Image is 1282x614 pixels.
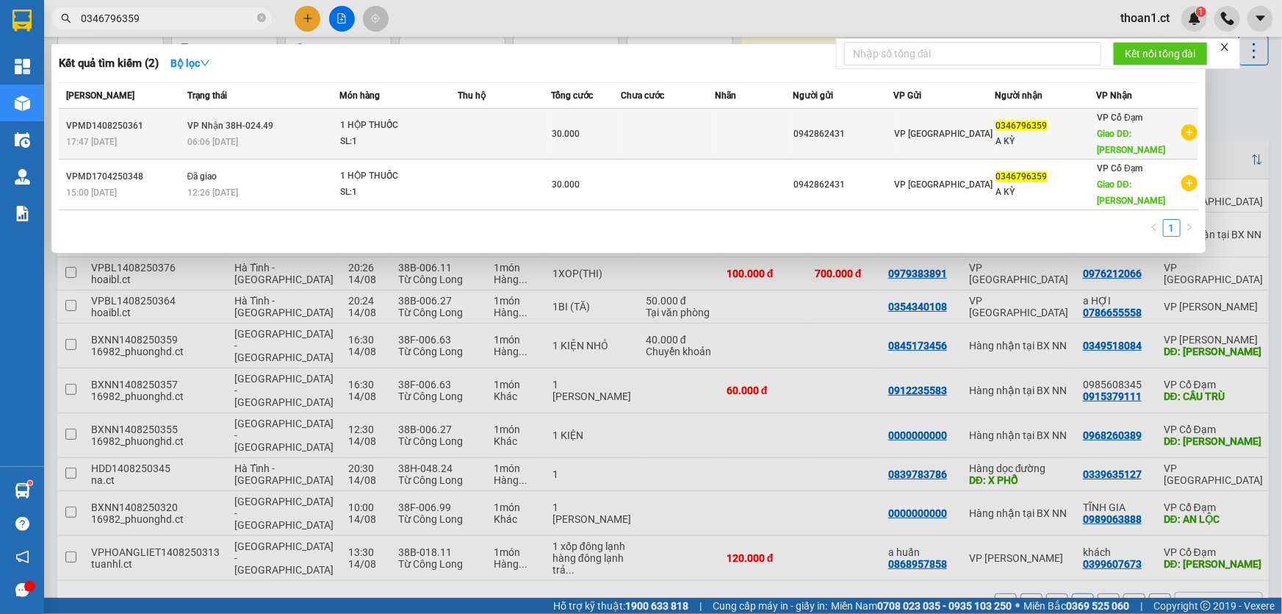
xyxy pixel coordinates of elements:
[1163,219,1181,237] li: 1
[622,90,665,101] span: Chưa cước
[15,517,29,531] span: question-circle
[844,42,1101,65] input: Nhập số tổng đài
[59,56,159,71] h3: Kết quả tìm kiếm ( 2 )
[66,137,117,147] span: 17:47 [DATE]
[1145,219,1163,237] li: Previous Page
[1181,175,1198,191] span: plus-circle
[187,137,238,147] span: 06:06 [DATE]
[458,90,486,101] span: Thu hộ
[1097,90,1133,101] span: VP Nhận
[895,129,993,139] span: VP [GEOGRAPHIC_DATA]
[996,121,1048,131] span: 0346796359
[1185,223,1194,232] span: right
[61,13,71,24] span: search
[28,481,32,485] sup: 1
[15,169,30,185] img: warehouse-icon
[159,51,222,75] button: Bộ lọcdown
[12,10,32,32] img: logo-vxr
[715,90,736,101] span: Nhãn
[187,121,273,131] span: VP Nhận 38H-024.49
[66,188,117,198] span: 15:00 [DATE]
[1181,124,1198,140] span: plus-circle
[187,171,217,182] span: Đã giao
[81,10,254,26] input: Tìm tên, số ĐT hoặc mã đơn
[1125,46,1196,62] span: Kết nối tổng đài
[15,483,30,499] img: warehouse-icon
[793,177,893,193] div: 0942862431
[1098,163,1143,174] span: VP Cổ Đạm
[552,179,580,190] span: 30.000
[1164,220,1180,236] a: 1
[1181,219,1198,237] li: Next Page
[257,12,266,26] span: close-circle
[1181,219,1198,237] button: right
[793,126,893,142] div: 0942862431
[15,550,29,564] span: notification
[15,583,29,597] span: message
[66,118,183,134] div: VPMD1408250361
[996,134,1096,149] div: A KỲ
[552,129,580,139] span: 30.000
[894,90,922,101] span: VP Gửi
[1220,42,1230,52] span: close
[996,185,1096,200] div: A KỲ
[1098,179,1166,206] span: Giao DĐ: [PERSON_NAME]
[1150,223,1159,232] span: left
[340,168,450,185] div: 1 HỘP THUỐC
[15,96,30,111] img: warehouse-icon
[187,188,238,198] span: 12:26 [DATE]
[340,118,450,134] div: 1 HỘP THUỐC
[995,90,1043,101] span: Người nhận
[551,90,593,101] span: Tổng cước
[187,90,227,101] span: Trạng thái
[339,90,380,101] span: Món hàng
[895,179,993,190] span: VP [GEOGRAPHIC_DATA]
[340,134,450,150] div: SL: 1
[170,57,210,69] strong: Bộ lọc
[1098,129,1166,155] span: Giao DĐ: [PERSON_NAME]
[15,132,30,148] img: warehouse-icon
[257,13,266,22] span: close-circle
[996,171,1048,182] span: 0346796359
[15,59,30,74] img: dashboard-icon
[66,90,134,101] span: [PERSON_NAME]
[1145,219,1163,237] button: left
[1113,42,1208,65] button: Kết nối tổng đài
[200,58,210,68] span: down
[15,206,30,221] img: solution-icon
[793,90,833,101] span: Người gửi
[66,169,183,185] div: VPMD1704250348
[1098,113,1143,123] span: VP Cổ Đạm
[340,185,450,201] div: SL: 1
